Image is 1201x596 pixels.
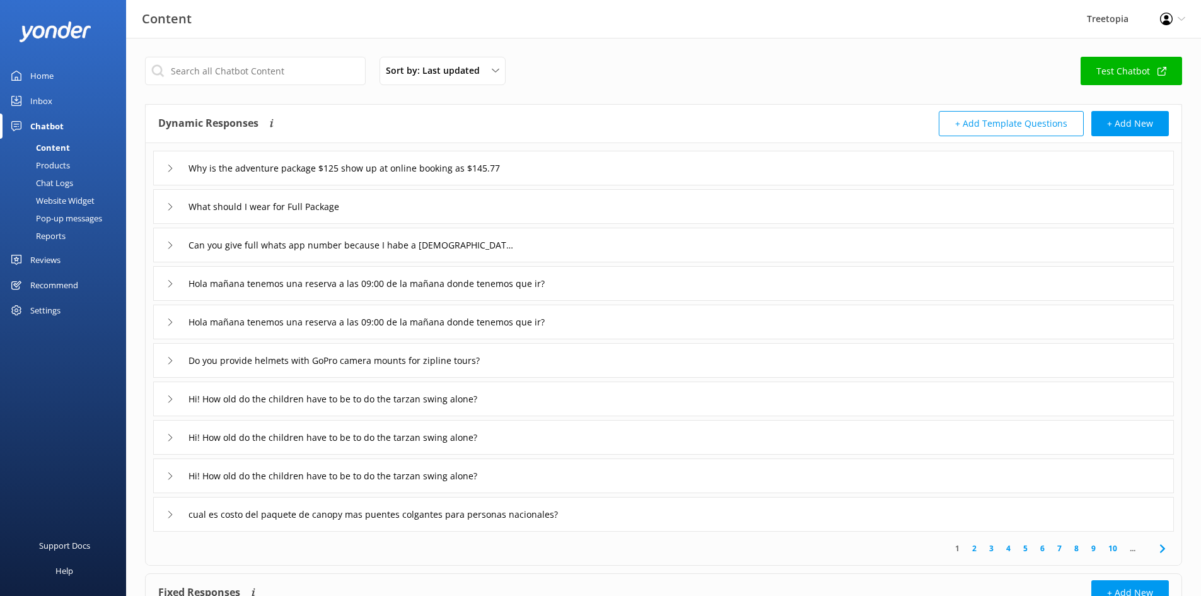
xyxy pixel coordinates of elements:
[949,542,966,554] a: 1
[8,227,66,245] div: Reports
[158,111,258,136] h4: Dynamic Responses
[8,156,70,174] div: Products
[8,192,95,209] div: Website Widget
[966,542,983,554] a: 2
[1068,542,1085,554] a: 8
[1102,542,1123,554] a: 10
[55,558,73,583] div: Help
[8,209,102,227] div: Pop-up messages
[30,114,64,139] div: Chatbot
[8,192,126,209] a: Website Widget
[19,21,91,42] img: yonder-white-logo.png
[1081,57,1182,85] a: Test Chatbot
[939,111,1084,136] button: + Add Template Questions
[1017,542,1034,554] a: 5
[30,272,78,298] div: Recommend
[8,227,126,245] a: Reports
[983,542,1000,554] a: 3
[1123,542,1142,554] span: ...
[142,9,192,29] h3: Content
[8,209,126,227] a: Pop-up messages
[30,63,54,88] div: Home
[30,88,52,114] div: Inbox
[30,247,61,272] div: Reviews
[1000,542,1017,554] a: 4
[8,174,73,192] div: Chat Logs
[8,156,126,174] a: Products
[1051,542,1068,554] a: 7
[8,139,126,156] a: Content
[39,533,90,558] div: Support Docs
[1034,542,1051,554] a: 6
[145,57,366,85] input: Search all Chatbot Content
[30,298,61,323] div: Settings
[1091,111,1169,136] button: + Add New
[386,64,487,78] span: Sort by: Last updated
[8,174,126,192] a: Chat Logs
[1085,542,1102,554] a: 9
[8,139,70,156] div: Content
